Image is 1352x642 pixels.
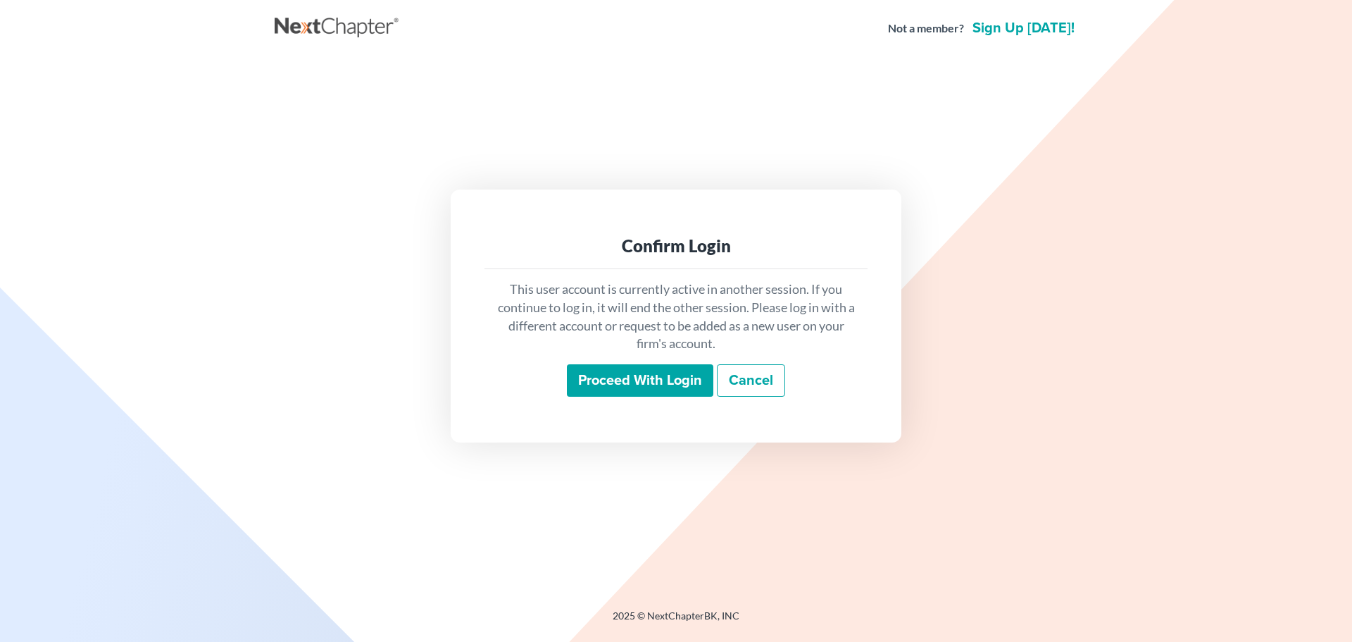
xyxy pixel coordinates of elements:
[567,364,713,397] input: Proceed with login
[888,20,964,37] strong: Not a member?
[496,280,856,353] p: This user account is currently active in another session. If you continue to log in, it will end ...
[970,21,1077,35] a: Sign up [DATE]!
[717,364,785,397] a: Cancel
[496,235,856,257] div: Confirm Login
[275,609,1077,634] div: 2025 © NextChapterBK, INC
